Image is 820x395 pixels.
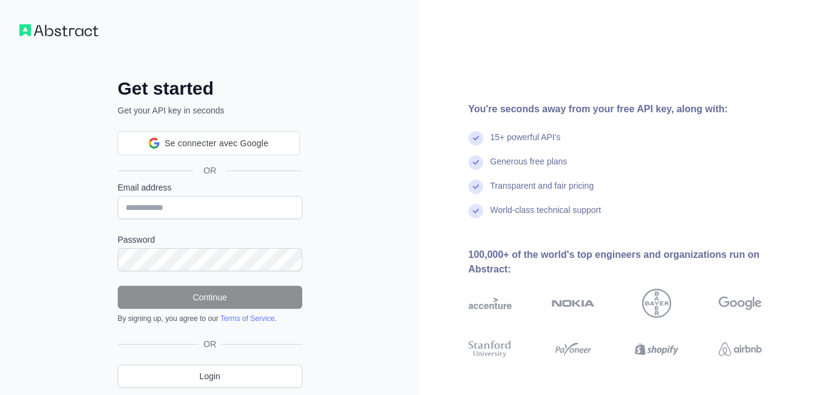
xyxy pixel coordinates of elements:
p: Get your API key in seconds [118,104,302,116]
div: Generous free plans [490,155,568,180]
img: bayer [642,289,671,318]
div: 15+ powerful API's [490,131,561,155]
img: check mark [469,180,483,194]
img: accenture [469,289,512,318]
div: World-class technical support [490,204,601,228]
h2: Get started [118,78,302,100]
a: Terms of Service [220,314,274,323]
img: shopify [635,339,678,360]
button: Continue [118,286,302,309]
span: OR [198,338,221,350]
div: Transparent and fair pricing [490,180,594,204]
img: stanford university [469,339,512,360]
span: Se connecter avec Google [164,137,268,150]
div: By signing up, you agree to our . [118,314,302,323]
img: check mark [469,155,483,170]
img: google [719,289,762,318]
label: Password [118,234,302,246]
label: Email address [118,181,302,194]
div: 100,000+ of the world's top engineers and organizations run on Abstract: [469,248,801,277]
img: check mark [469,204,483,218]
img: Workflow [19,24,98,36]
a: Login [118,365,302,388]
img: airbnb [719,339,762,360]
div: Se connecter avec Google [118,131,300,155]
img: nokia [552,289,595,318]
img: payoneer [552,339,595,360]
img: check mark [469,131,483,146]
span: OR [194,164,226,177]
div: You're seconds away from your free API key, along with: [469,102,801,116]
